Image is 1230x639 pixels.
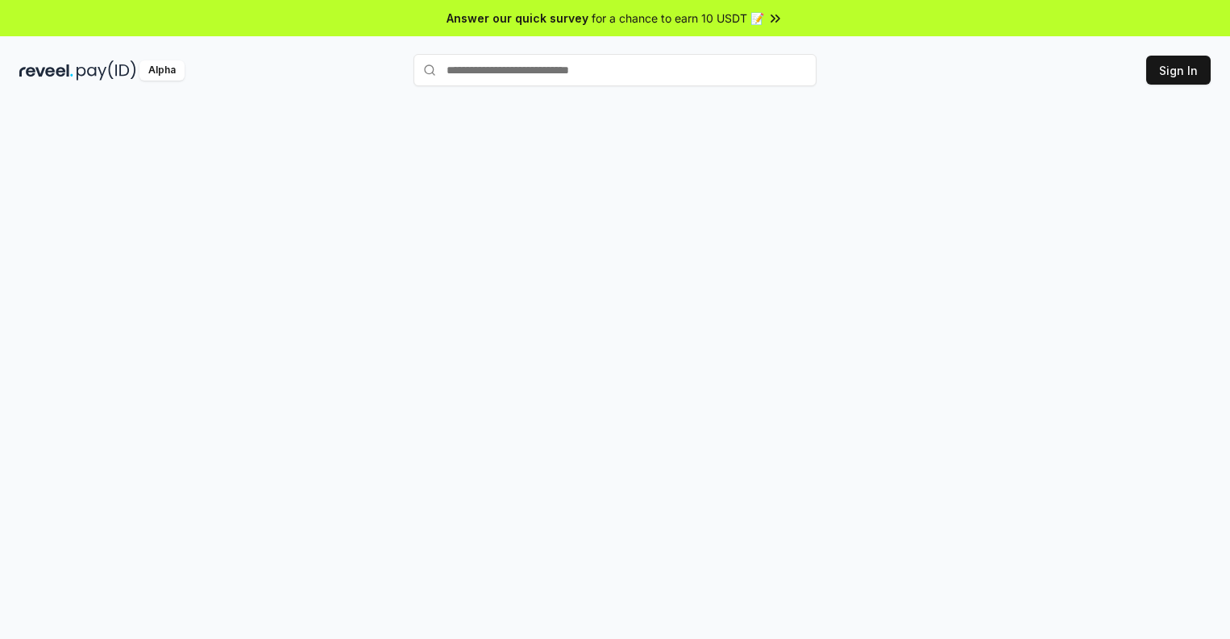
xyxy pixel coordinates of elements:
[77,60,136,81] img: pay_id
[139,60,185,81] div: Alpha
[592,10,764,27] span: for a chance to earn 10 USDT 📝
[447,10,588,27] span: Answer our quick survey
[19,60,73,81] img: reveel_dark
[1146,56,1211,85] button: Sign In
